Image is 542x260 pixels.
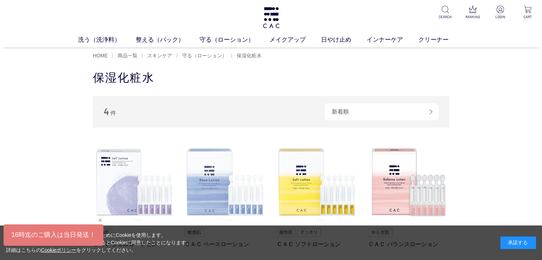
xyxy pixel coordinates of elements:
[321,35,367,45] a: 日やけ止め
[146,53,172,58] a: スキンケア
[176,52,229,59] li: 〉
[41,247,77,253] a: Cookieポリシー
[200,35,269,45] a: 守る（ローション）
[235,53,262,58] a: 保湿化粧水
[437,14,454,20] p: SEARCH
[136,35,200,45] a: 整える（パック）
[141,52,174,59] li: 〉
[491,14,509,20] p: LOGIN
[491,6,509,20] a: LOGIN
[93,70,449,85] h1: 保湿化粧水
[418,35,464,45] a: クリーナー
[147,53,172,58] span: スキンケア
[464,14,481,20] p: RANKING
[269,35,321,45] a: メイクアップ
[111,52,139,59] li: 〉
[464,6,481,20] a: RANKING
[116,53,138,58] a: 商品一覧
[104,106,109,117] span: 4
[262,7,280,28] img: logo
[519,14,536,20] p: CART
[367,35,418,45] a: インナーケア
[185,142,266,223] img: ＣＡＣ ベースローション
[230,52,263,59] li: 〉
[500,236,536,249] div: 承諾する
[519,6,536,20] a: CART
[237,53,262,58] span: 保湿化粧水
[325,103,439,120] div: 新着順
[277,142,358,223] img: ＣＡＣ ソフトローション
[181,53,227,58] a: 守る（ローション）
[93,142,174,223] img: ＣＡＣ ジェルローション
[182,53,227,58] span: 守る（ローション）
[368,142,449,223] img: ＣＡＣ バランスローション
[93,53,108,58] a: HOME
[118,53,138,58] span: 商品一覧
[437,6,454,20] a: SEARCH
[110,110,116,116] span: 件
[78,35,136,45] a: 洗う（洗浄料）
